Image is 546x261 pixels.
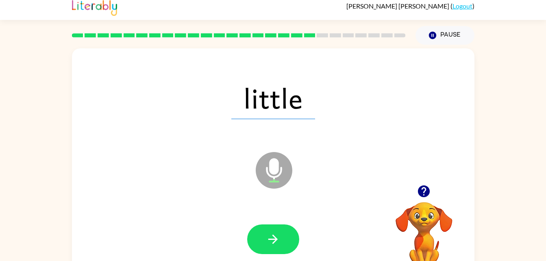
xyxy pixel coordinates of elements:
a: Logout [452,2,472,10]
span: [PERSON_NAME] [PERSON_NAME] [346,2,450,10]
div: ( ) [346,2,474,10]
button: Pause [415,26,474,45]
span: little [231,77,315,119]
